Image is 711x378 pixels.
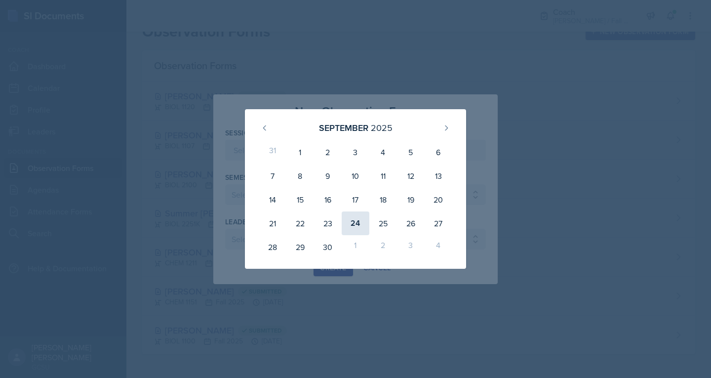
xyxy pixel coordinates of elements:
[342,211,369,235] div: 24
[314,188,342,211] div: 16
[425,188,452,211] div: 20
[369,164,397,188] div: 11
[286,140,314,164] div: 1
[286,235,314,259] div: 29
[369,211,397,235] div: 25
[369,188,397,211] div: 18
[342,235,369,259] div: 1
[259,188,286,211] div: 14
[397,211,425,235] div: 26
[369,235,397,259] div: 2
[397,235,425,259] div: 3
[425,164,452,188] div: 13
[314,140,342,164] div: 2
[397,140,425,164] div: 5
[342,140,369,164] div: 3
[397,164,425,188] div: 12
[371,121,393,134] div: 2025
[369,140,397,164] div: 4
[425,140,452,164] div: 6
[314,211,342,235] div: 23
[259,211,286,235] div: 21
[425,235,452,259] div: 4
[259,235,286,259] div: 28
[342,164,369,188] div: 10
[314,235,342,259] div: 30
[286,188,314,211] div: 15
[286,164,314,188] div: 8
[425,211,452,235] div: 27
[286,211,314,235] div: 22
[397,188,425,211] div: 19
[259,140,286,164] div: 31
[314,164,342,188] div: 9
[319,121,368,134] div: September
[259,164,286,188] div: 7
[342,188,369,211] div: 17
